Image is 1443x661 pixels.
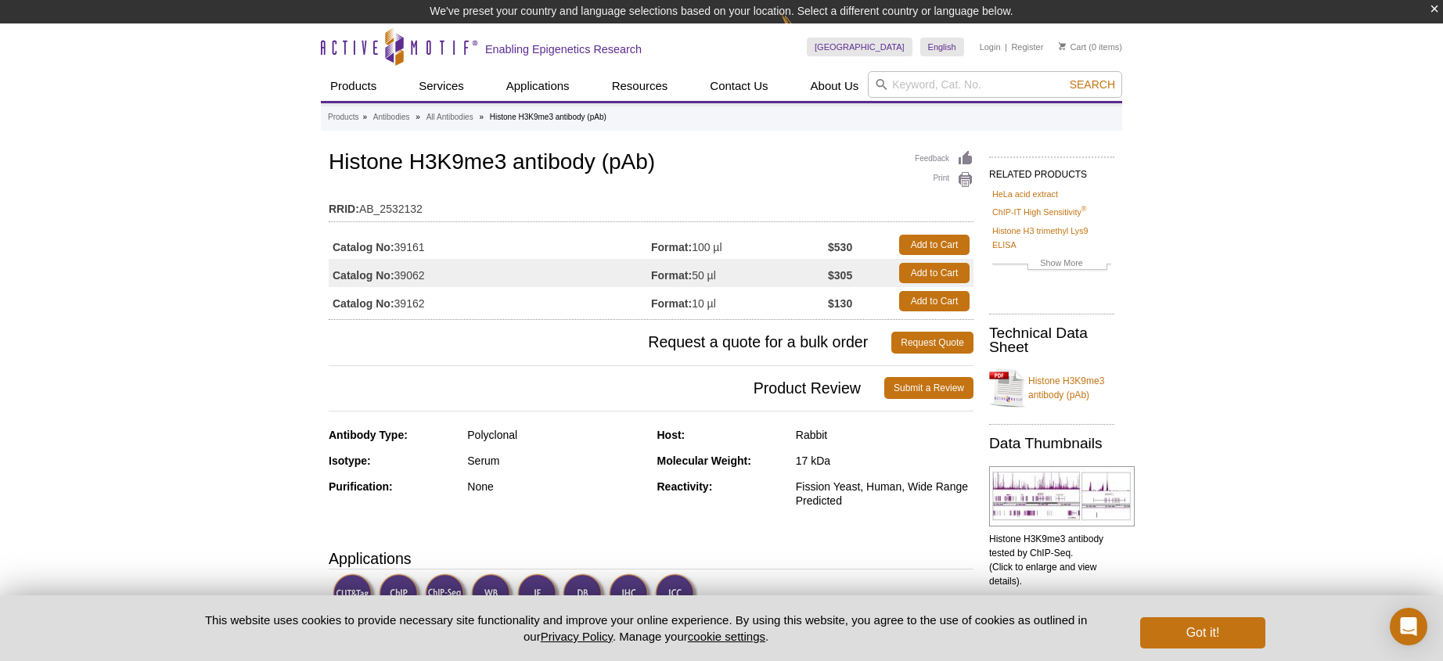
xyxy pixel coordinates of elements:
sup: ® [1081,206,1087,214]
img: Immunocytochemistry Validated [655,573,698,616]
a: Submit a Review [884,377,973,399]
div: Polyclonal [467,428,645,442]
strong: Isotype: [329,454,371,467]
div: Rabbit [796,428,973,442]
strong: Catalog No: [333,296,394,311]
strong: RRID: [329,202,359,216]
strong: Purification: [329,480,393,493]
a: Show More [992,256,1111,274]
a: Products [321,71,386,101]
button: Got it! [1140,617,1265,648]
a: Feedback [915,150,973,167]
li: Histone H3K9me3 antibody (pAb) [490,113,606,121]
h1: Histone H3K9me3 antibody (pAb) [329,150,973,177]
p: Histone H3K9me3 antibody tested by ChIP-Seq. (Click to enlarge and view details). [989,532,1114,588]
li: (0 items) [1059,38,1122,56]
input: Keyword, Cat. No. [868,71,1122,98]
a: Add to Cart [899,291,970,311]
strong: $530 [828,240,852,254]
a: Antibodies [373,110,410,124]
strong: Host: [657,429,686,441]
a: Applications [497,71,579,101]
strong: Antibody Type: [329,429,408,441]
strong: Molecular Weight: [657,454,751,467]
strong: Format: [651,240,692,254]
td: AB_2532132 [329,192,973,217]
a: Request Quote [891,332,973,354]
a: Login [980,41,1001,52]
span: Search [1070,78,1115,91]
a: ChIP-IT High Sensitivity® [992,205,1086,219]
td: 50 µl [651,259,828,287]
img: Immunohistochemistry Validated [609,573,652,616]
h2: Enabling Epigenetics Research [485,42,642,56]
td: 100 µl [651,231,828,259]
img: Dot Blot Validated [563,573,606,616]
strong: $130 [828,296,852,311]
li: » [362,113,367,121]
strong: Format: [651,268,692,282]
strong: Reactivity: [657,480,713,493]
a: Contact Us [700,71,777,101]
h2: RELATED PRODUCTS [989,156,1114,185]
div: Open Intercom Messenger [1390,608,1427,645]
span: Request a quote for a bulk order [329,332,891,354]
div: None [467,480,645,494]
a: Privacy Policy [541,630,613,643]
li: | [1005,38,1007,56]
td: 39162 [329,287,651,315]
a: Cart [1059,41,1086,52]
img: Change Here [781,12,822,48]
a: Services [409,71,473,101]
h2: Data Thumbnails [989,436,1114,451]
span: Product Review [329,377,884,399]
p: This website uses cookies to provide necessary site functionality and improve your online experie... [178,612,1114,645]
a: Register [1011,41,1043,52]
h2: Technical Data Sheet [989,326,1114,354]
td: 39161 [329,231,651,259]
h3: Applications [329,547,973,570]
img: ChIP-Seq Validated [425,573,468,616]
a: Histone H3 trimethyl Lys9 ELISA [992,224,1111,252]
a: Add to Cart [899,263,970,283]
img: Histone H3K9me3 antibody tested by ChIP-Seq. [989,466,1135,526]
a: English [920,38,964,56]
td: 10 µl [651,287,828,315]
a: HeLa acid extract [992,187,1058,201]
img: ChIP Validated [379,573,422,616]
a: Products [328,110,358,124]
button: cookie settings [688,630,765,643]
li: » [416,113,420,121]
a: Print [915,171,973,189]
td: 39062 [329,259,651,287]
img: Your Cart [1059,42,1066,50]
strong: Catalog No: [333,240,394,254]
img: Western Blot Validated [471,573,514,616]
img: Immunofluorescence Validated [517,573,560,616]
strong: Catalog No: [333,268,394,282]
div: 17 kDa [796,454,973,468]
li: » [479,113,484,121]
button: Search [1065,77,1120,92]
strong: $305 [828,268,852,282]
div: Serum [467,454,645,468]
a: [GEOGRAPHIC_DATA] [807,38,912,56]
a: Add to Cart [899,235,970,255]
strong: Format: [651,296,692,311]
a: Histone H3K9me3 antibody (pAb) [989,365,1114,411]
a: All Antibodies [426,110,473,124]
a: Resources [603,71,678,101]
a: About Us [801,71,869,101]
div: Fission Yeast, Human, Wide Range Predicted [796,480,973,508]
img: CUT&Tag Validated [333,573,376,616]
